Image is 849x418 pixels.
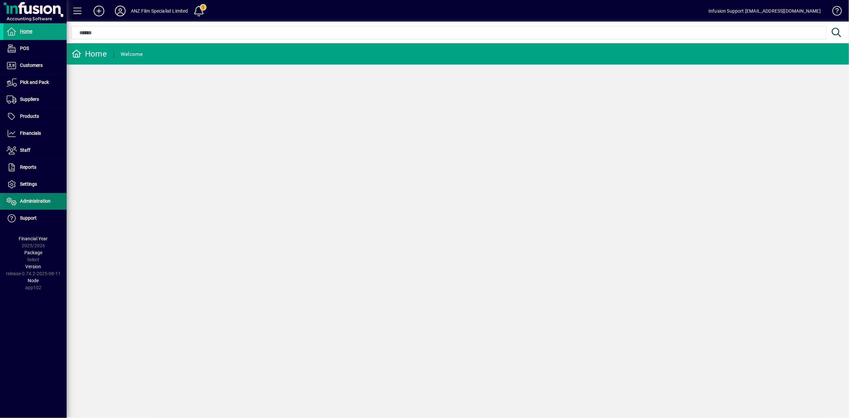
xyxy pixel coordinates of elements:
[20,97,39,102] span: Suppliers
[3,142,67,159] a: Staff
[24,250,42,255] span: Package
[3,91,67,108] a: Suppliers
[3,125,67,142] a: Financials
[72,49,107,59] div: Home
[3,40,67,57] a: POS
[20,147,30,153] span: Staff
[20,198,51,204] span: Administration
[131,6,188,16] div: ANZ Film Specialist Limited
[20,164,36,170] span: Reports
[20,113,39,119] span: Products
[3,57,67,74] a: Customers
[20,63,43,68] span: Customers
[3,108,67,125] a: Products
[3,176,67,193] a: Settings
[19,236,48,241] span: Financial Year
[20,46,29,51] span: POS
[26,264,41,269] span: Version
[827,1,841,23] a: Knowledge Base
[3,159,67,176] a: Reports
[3,193,67,210] a: Administration
[708,6,821,16] div: Infusion Support [EMAIL_ADDRESS][DOMAIN_NAME]
[3,74,67,91] a: Pick and Pack
[110,5,131,17] button: Profile
[20,80,49,85] span: Pick and Pack
[88,5,110,17] button: Add
[20,29,32,34] span: Home
[28,278,39,283] span: Node
[3,210,67,227] a: Support
[121,49,143,60] div: Welcome
[20,130,41,136] span: Financials
[20,215,37,221] span: Support
[20,181,37,187] span: Settings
